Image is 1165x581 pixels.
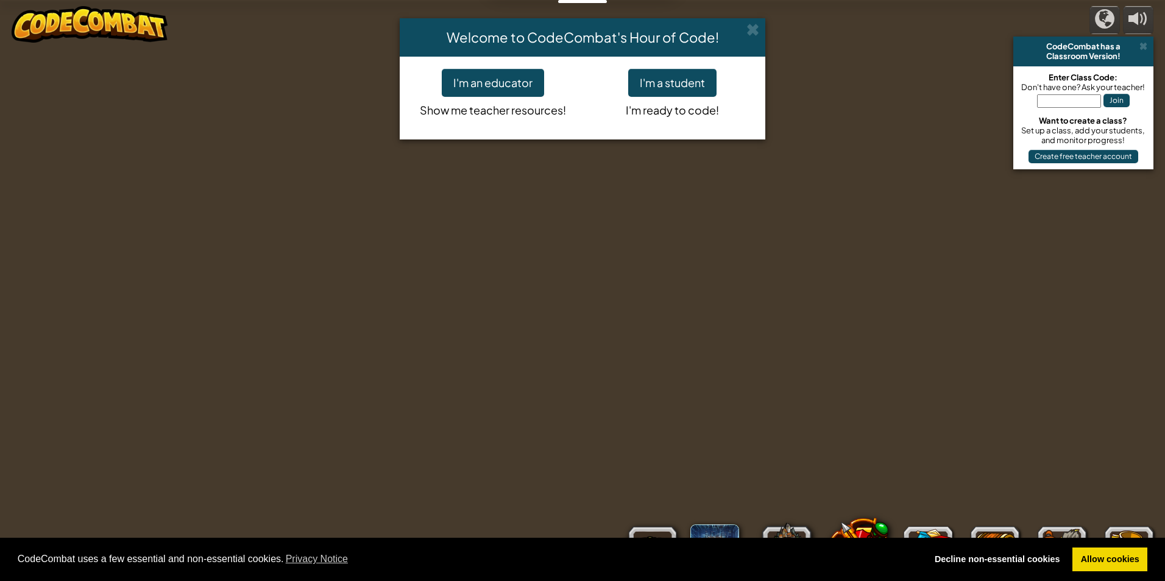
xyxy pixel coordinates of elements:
[1072,548,1147,572] a: allow cookies
[18,550,917,568] span: CodeCombat uses a few essential and non-essential cookies.
[409,27,756,47] h4: Welcome to CodeCombat's Hour of Code!
[284,550,350,568] a: learn more about cookies
[926,548,1068,572] a: deny cookies
[628,69,717,97] button: I'm a student
[442,69,544,97] button: I'm an educator
[592,97,753,119] p: I'm ready to code!
[412,97,573,119] p: Show me teacher resources!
